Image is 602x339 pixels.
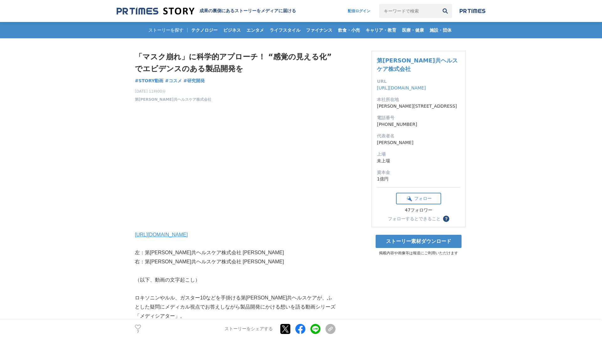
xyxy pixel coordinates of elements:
a: キャリア・教育 [363,22,399,38]
span: テクノロジー [189,27,220,33]
span: キャリア・教育 [363,27,399,33]
p: （以下、動画の文字起こし） [135,276,335,285]
span: #研究開発 [183,78,205,83]
p: 7 [135,331,141,334]
span: ？ [444,217,448,221]
p: 掲載内容や画像等は報道にご利用いただけます [372,250,466,256]
span: 医療・健康 [399,27,426,33]
span: #STORY動画 [135,78,163,83]
dt: 資本金 [377,169,460,176]
a: #研究開発 [183,78,205,84]
div: フォローするとできること [388,217,441,221]
a: 施設・団体 [427,22,454,38]
span: ビジネス [221,27,243,33]
button: フォロー [396,193,441,204]
input: キーワードで検索 [379,4,438,18]
span: [DATE] 11時00分 [135,89,211,94]
h2: 成果の裏側にあるストーリーをメディアに届ける [199,8,296,14]
button: ？ [443,216,449,222]
a: #コスメ [165,78,182,84]
h1: 「マスク崩れ」に科学的アプローチ！ “感覚の見える化”でエビデンスのある製品開発を [135,51,335,75]
span: エンタメ [244,27,267,33]
dt: URL [377,78,460,85]
dd: [PHONE_NUMBER] [377,121,460,128]
a: 飲食・小売 [335,22,362,38]
dd: [PERSON_NAME] [377,139,460,146]
dd: 未上場 [377,158,460,164]
p: 右：第[PERSON_NAME]共ヘルスケア株式会社 [PERSON_NAME] [135,257,335,266]
dt: 代表者名 [377,133,460,139]
p: ストーリーをシェアする [224,326,273,332]
a: [URL][DOMAIN_NAME] [377,85,426,90]
dt: 本社所在地 [377,96,460,103]
dt: 上場 [377,151,460,158]
button: 検索 [438,4,452,18]
div: 47フォロワー [396,207,441,213]
span: 施設・団体 [427,27,454,33]
p: ロキソニンやルル、ガスター10などを手掛ける第[PERSON_NAME]共ヘルスケアが、ふとした疑問にメディカル視点でお答えしながら製品開発にかける想いを語る動画シリーズ「メディシアター」。 [135,293,335,320]
img: prtimes [460,8,485,13]
dd: [PERSON_NAME][STREET_ADDRESS] [377,103,460,110]
a: 成果の裏側にあるストーリーをメディアに届ける 成果の裏側にあるストーリーをメディアに届ける [117,7,296,15]
img: 成果の裏側にあるストーリーをメディアに届ける [117,7,194,15]
a: 医療・健康 [399,22,426,38]
a: ライフスタイル [267,22,303,38]
p: 左：第[PERSON_NAME]共ヘルスケア株式会社 [PERSON_NAME] [135,248,335,257]
span: ファイナンス [304,27,335,33]
a: 配信ログイン [341,4,377,18]
span: ライフスタイル [267,27,303,33]
a: [URL][DOMAIN_NAME] [135,232,188,237]
a: テクノロジー [189,22,220,38]
span: 飲食・小売 [335,27,362,33]
a: ファイナンス [304,22,335,38]
dd: 1億円 [377,176,460,182]
dt: 電話番号 [377,115,460,121]
a: #STORY動画 [135,78,163,84]
span: #コスメ [165,78,182,83]
a: 第[PERSON_NAME]共ヘルスケア株式会社 [377,57,457,72]
a: ビジネス [221,22,243,38]
a: ストーリー素材ダウンロード [376,235,462,248]
a: 第[PERSON_NAME]共ヘルスケア株式会社 [135,97,211,102]
a: エンタメ [244,22,267,38]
